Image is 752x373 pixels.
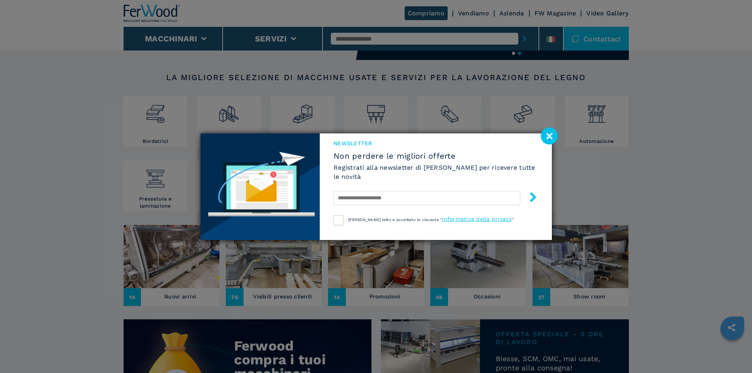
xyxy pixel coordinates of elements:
[334,163,538,181] h6: Registrati alla newsletter di [PERSON_NAME] per ricevere tutte le novità
[442,216,512,222] a: informativa della privacy
[334,139,538,147] span: NEWSLETTER
[348,217,442,222] span: [PERSON_NAME] letto e accettato le clausole "
[512,217,514,222] span: "
[334,151,538,161] span: Non perdere le migliori offerte
[201,133,320,240] img: Newsletter image
[520,189,538,208] button: submit-button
